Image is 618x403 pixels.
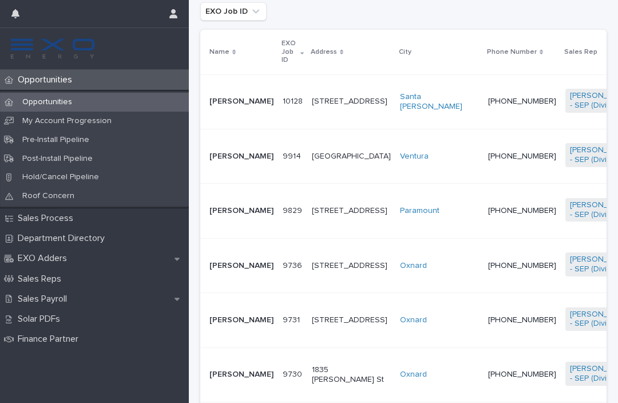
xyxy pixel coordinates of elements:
[283,149,303,161] p: 9914
[283,204,304,216] p: 9829
[312,261,391,271] p: [STREET_ADDRESS]
[209,152,274,161] p: [PERSON_NAME]
[488,207,556,215] a: [PHONE_NUMBER]
[283,259,304,271] p: 9736
[283,313,302,325] p: 9731
[400,315,427,325] a: Oxnard
[13,135,98,145] p: Pre-Install Pipeline
[400,261,427,271] a: Oxnard
[400,206,439,216] a: Paramount
[488,316,556,324] a: [PHONE_NUMBER]
[13,253,76,264] p: EXO Adders
[312,365,391,385] p: 1835 [PERSON_NAME] St
[13,213,82,224] p: Sales Process
[312,315,391,325] p: [STREET_ADDRESS]
[13,116,121,126] p: My Account Progression
[209,206,274,216] p: [PERSON_NAME]
[13,97,81,107] p: Opportunities
[400,152,429,161] a: Ventura
[13,314,69,325] p: Solar PDFs
[400,92,479,112] a: Santa [PERSON_NAME]
[209,370,274,380] p: [PERSON_NAME]
[488,262,556,270] a: [PHONE_NUMBER]
[13,334,88,345] p: Finance Partner
[283,94,305,106] p: 10128
[209,97,274,106] p: [PERSON_NAME]
[488,97,556,105] a: [PHONE_NUMBER]
[487,46,537,58] p: Phone Number
[312,152,391,161] p: [GEOGRAPHIC_DATA]
[13,191,84,201] p: Roof Concern
[209,315,274,325] p: [PERSON_NAME]
[399,46,411,58] p: City
[311,46,337,58] p: Address
[283,368,304,380] p: 9730
[312,97,391,106] p: [STREET_ADDRESS]
[13,172,108,182] p: Hold/Cancel Pipeline
[282,37,298,66] p: EXO Job ID
[13,233,114,244] p: Department Directory
[488,370,556,378] a: [PHONE_NUMBER]
[13,74,81,85] p: Opportunities
[209,261,274,271] p: [PERSON_NAME]
[209,46,229,58] p: Name
[488,152,556,160] a: [PHONE_NUMBER]
[312,206,391,216] p: [STREET_ADDRESS]
[200,2,267,21] button: EXO Job ID
[13,274,70,285] p: Sales Reps
[13,294,76,305] p: Sales Payroll
[400,370,427,380] a: Oxnard
[564,46,597,58] p: Sales Rep
[13,154,102,164] p: Post-Install Pipeline
[9,37,96,60] img: FKS5r6ZBThi8E5hshIGi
